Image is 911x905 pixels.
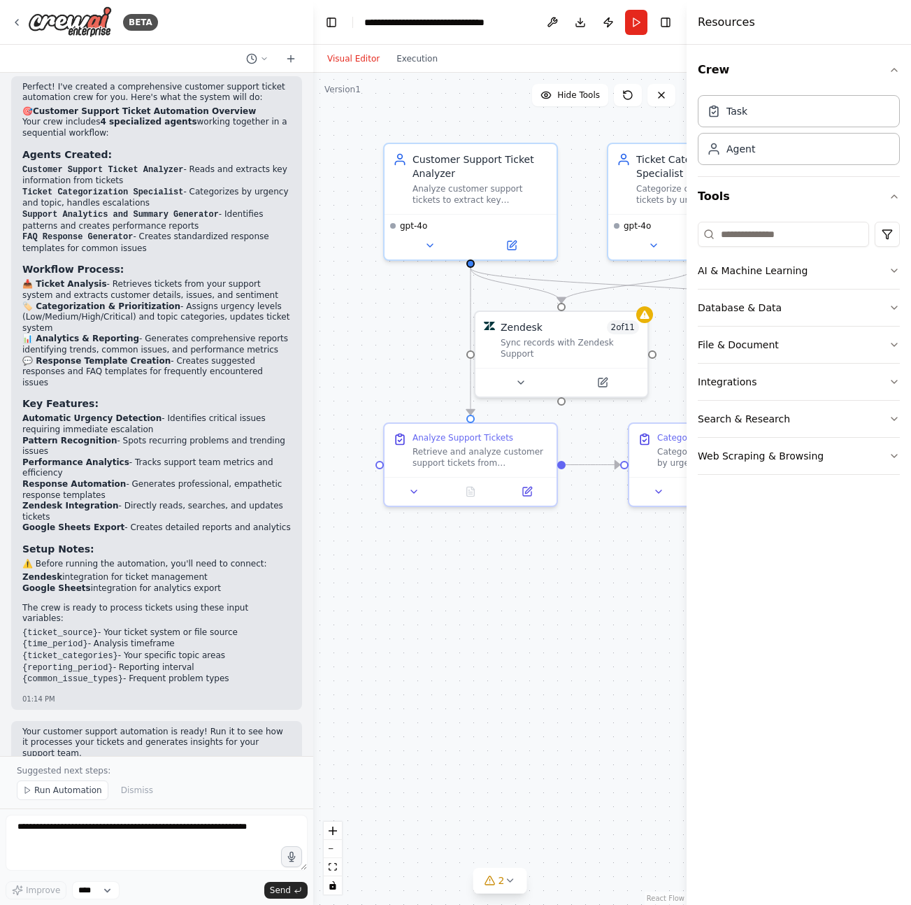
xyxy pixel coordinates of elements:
[22,628,98,638] code: {ticket_source}
[22,650,291,662] li: - Your specific topic areas
[22,583,291,594] li: integration for analytics export
[22,413,162,423] strong: Automatic Urgency Detection
[698,364,900,400] button: Integrations
[383,143,558,261] div: Customer Support Ticket AnalyzerAnalyze customer support tickets to extract key information inclu...
[413,446,548,469] div: Retrieve and analyze customer support tickets from {ticket_source} for the {time_period} period. ...
[698,216,900,486] div: Tools
[698,90,900,176] div: Crew
[532,84,608,106] button: Hide Tools
[698,438,900,474] button: Web Scraping & Browsing
[647,895,684,902] a: React Flow attribution
[22,501,119,511] strong: Zendesk Integration
[324,822,342,895] div: React Flow controls
[607,143,782,261] div: Ticket Categorization SpecialistCategorize customer support tickets by urgency level (Low, Medium...
[474,311,649,398] div: ZendeskZendesk2of11Sync records with Zendesk Support
[22,356,171,366] strong: 💬 Response Template Creation
[636,183,772,206] div: Categorize customer support tickets by urgency level (Low, Medium, High, Critical) and topic area...
[22,398,99,409] strong: Key Features:
[22,209,291,231] li: - Identifies patterns and creates performance reports
[22,674,123,684] code: {common_issue_types}
[121,785,153,796] span: Dismiss
[554,268,701,303] g: Edge from 90f5ee24-1b4d-47d4-9dca-5389b63707be to 2afe49d6-9201-4084-b9bf-53a1d801433a
[657,432,792,443] div: Categorize and Prioritize Tickets
[726,104,747,118] div: Task
[270,885,291,896] span: Send
[6,881,66,899] button: Improve
[123,14,158,31] div: BETA
[501,337,639,359] div: Sync records with Zendesk Support
[388,50,446,67] button: Execution
[22,279,107,289] strong: 📥 Ticket Analysis
[241,50,274,67] button: Switch to previous chat
[33,106,256,116] strong: Customer Support Ticket Automation Overview
[698,177,900,216] button: Tools
[280,50,302,67] button: Start a new chat
[22,694,291,704] div: 01:14 PM
[324,840,342,858] button: zoom out
[383,422,558,507] div: Analyze Support TicketsRetrieve and analyze customer support tickets from {ticket_source} for the...
[319,50,388,67] button: Visual Editor
[22,457,291,479] li: - Tracks support team metrics and efficiency
[17,781,108,800] button: Run Automation
[22,727,291,760] p: Your customer support automation is ready! Run it to see how it processes your tickets and genera...
[607,320,640,334] span: Number of enabled actions
[364,15,522,29] nav: breadcrumb
[413,183,548,206] div: Analyze customer support tickets to extract key information including customer details, issue des...
[22,572,62,582] strong: Zendesk
[17,765,296,776] p: Suggested next steps:
[566,458,620,472] g: Edge from 85ec7f95-d96a-4f07-84fb-9a36e1ab792e to 062e8f1f-420b-4238-8bc0-b359315f1c16
[441,483,501,500] button: No output available
[656,13,675,32] button: Hide right sidebar
[22,583,91,593] strong: Google Sheets
[22,264,124,275] strong: Workflow Process:
[698,327,900,363] button: File & Document
[22,301,180,311] strong: 🏷️ Categorization & Prioritization
[114,781,160,800] button: Dismiss
[22,187,291,209] li: - Categorizes by urgency and topic, handles escalations
[22,603,291,625] p: The crew is ready to process tickets using these input variables:
[22,651,118,661] code: {ticket_categories}
[322,13,341,32] button: Hide left sidebar
[324,822,342,840] button: zoom in
[22,106,291,117] h2: 🎯
[563,374,642,391] button: Open in side panel
[22,356,291,389] li: - Creates suggested responses and FAQ templates for frequently encountered issues
[22,479,291,501] li: - Generates professional, empathetic response templates
[22,232,133,242] code: FAQ Response Generator
[698,252,900,289] button: AI & Machine Learning
[657,446,793,469] div: Categorize each analyzed ticket by urgency level (Low, Medium, High, Critical) and topic area inc...
[22,279,291,301] li: - Retrieves tickets from your support system and extracts customer details, issues, and sentiment
[22,639,88,649] code: {time_period}
[100,117,196,127] strong: 4 specialized agents
[503,483,551,500] button: Open in side panel
[726,142,755,156] div: Agent
[636,152,772,180] div: Ticket Categorization Specialist
[264,882,308,899] button: Send
[22,662,291,674] li: - Reporting interval
[324,858,342,876] button: fit view
[22,663,113,673] code: {reporting_period}
[22,639,291,650] li: - Analysis timeframe
[472,237,551,254] button: Open in side panel
[698,50,900,90] button: Crew
[28,6,112,38] img: Logo
[22,231,291,254] li: - Creates standardized response templates for common issues
[464,268,568,303] g: Edge from c6e72aad-fe22-4107-b54b-3c425d0f705c to 2afe49d6-9201-4084-b9bf-53a1d801433a
[22,572,291,583] li: integration for ticket management
[698,401,900,437] button: Search & Research
[464,268,478,415] g: Edge from c6e72aad-fe22-4107-b54b-3c425d0f705c to 85ec7f95-d96a-4f07-84fb-9a36e1ab792e
[22,165,183,175] code: Customer Support Ticket Analyzer
[22,334,291,355] li: - Generates comprehensive reports identifying trends, common issues, and performance metrics
[324,876,342,895] button: toggle interactivity
[22,117,291,138] p: Your crew includes working together in a sequential workflow:
[22,436,291,457] li: - Spots recurring problems and trending issues
[473,868,527,894] button: 2
[22,149,112,160] strong: Agents Created:
[400,220,427,231] span: gpt-4o
[22,457,129,467] strong: Performance Analytics
[26,885,60,896] span: Improve
[22,522,291,534] li: - Creates detailed reports and analytics
[22,164,291,187] li: - Reads and extracts key information from tickets
[34,785,102,796] span: Run Automation
[22,187,183,197] code: Ticket Categorization Specialist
